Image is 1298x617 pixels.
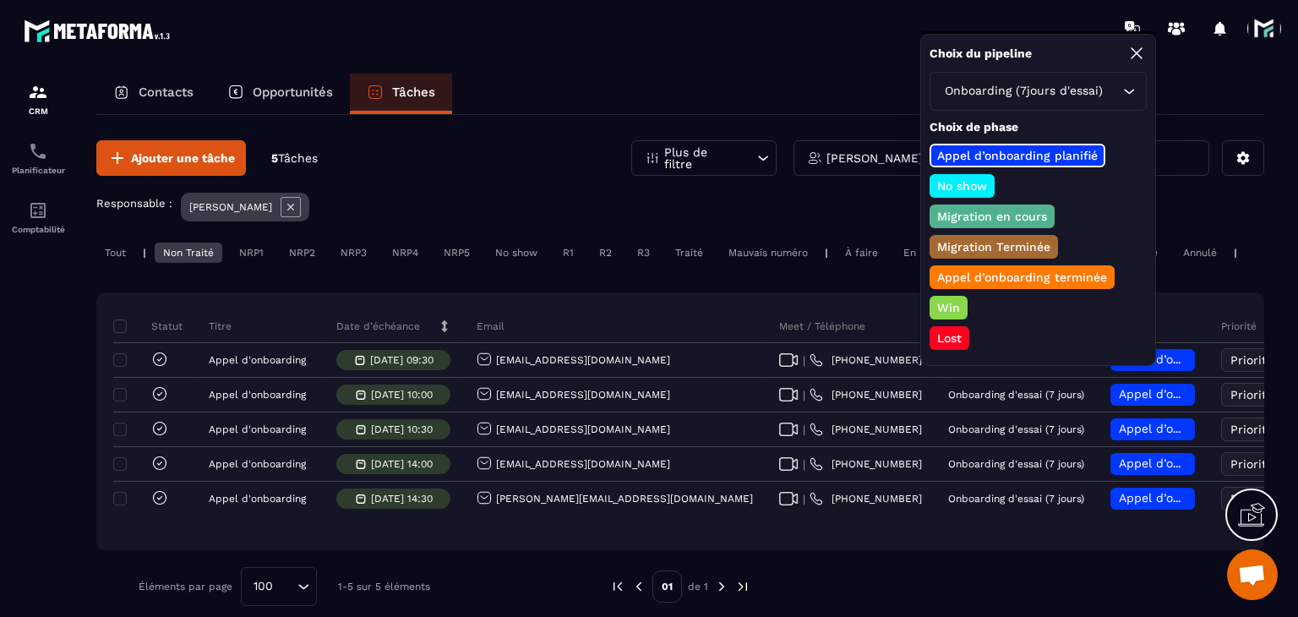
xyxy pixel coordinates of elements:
[143,247,146,259] p: |
[825,247,828,259] p: |
[371,389,433,401] p: [DATE] 10:00
[803,389,805,401] span: |
[667,243,712,263] div: Traité
[117,319,183,333] p: Statut
[810,388,922,401] a: [PHONE_NUMBER]
[338,581,430,592] p: 1-5 sur 5 éléments
[779,319,865,333] p: Meet / Téléphone
[209,423,306,435] p: Appel d'onboarding
[96,74,210,114] a: Contacts
[1175,243,1225,263] div: Annulé
[96,140,246,176] button: Ajouter une tâche
[810,457,922,471] a: [PHONE_NUMBER]
[629,243,658,263] div: R3
[139,85,194,100] p: Contacts
[714,579,729,594] img: next
[810,353,922,367] a: [PHONE_NUMBER]
[610,579,625,594] img: prev
[554,243,582,263] div: R1
[803,423,805,436] span: |
[209,458,306,470] p: Appel d'onboarding
[1119,422,1279,435] span: Appel d’onboarding planifié
[392,85,435,100] p: Tâches
[4,225,72,234] p: Comptabilité
[720,243,816,263] div: Mauvais numéro
[209,319,232,333] p: Titre
[96,197,172,210] p: Responsable :
[253,85,333,100] p: Opportunités
[652,571,682,603] p: 01
[139,581,232,592] p: Éléments par page
[350,74,452,114] a: Tâches
[384,243,427,263] div: NRP4
[837,243,886,263] div: À faire
[935,177,990,194] p: No show
[209,354,306,366] p: Appel d'onboarding
[1234,247,1237,259] p: |
[155,243,222,263] div: Non Traité
[735,579,750,594] img: next
[278,151,318,165] span: Tâches
[803,354,805,367] span: |
[935,208,1050,225] p: Migration en cours
[591,243,620,263] div: R2
[487,243,546,263] div: No show
[28,200,48,221] img: accountant
[189,201,272,213] p: [PERSON_NAME]
[1230,457,1273,471] span: Priorité
[28,82,48,102] img: formation
[948,493,1084,505] p: Onboarding d'essai (7 jours)
[941,82,1106,101] span: Onboarding (7jours d'essai)
[935,238,1053,255] p: Migration Terminée
[810,423,922,436] a: [PHONE_NUMBER]
[664,146,739,170] p: Plus de filtre
[371,423,433,435] p: [DATE] 10:30
[631,579,646,594] img: prev
[4,106,72,116] p: CRM
[209,493,306,505] p: Appel d'onboarding
[4,69,72,128] a: formationformationCRM
[332,243,375,263] div: NRP3
[688,580,708,593] p: de 1
[810,492,922,505] a: [PHONE_NUMBER]
[231,243,272,263] div: NRP1
[948,423,1084,435] p: Onboarding d'essai (7 jours)
[248,577,279,596] span: 100
[1227,549,1278,600] div: Ouvrir le chat
[1230,388,1273,401] span: Priorité
[935,147,1100,164] p: Appel d’onboarding planifié
[930,119,1147,135] p: Choix de phase
[1221,319,1257,333] p: Priorité
[935,330,964,347] p: Lost
[935,269,1110,286] p: Appel d’onboarding terminée
[930,72,1147,111] div: Search for option
[803,493,805,505] span: |
[371,493,433,505] p: [DATE] 14:30
[241,567,317,606] div: Search for option
[4,128,72,188] a: schedulerschedulerPlanificateur
[210,74,350,114] a: Opportunités
[336,319,420,333] p: Date d’échéance
[1119,491,1279,505] span: Appel d’onboarding planifié
[930,46,1032,62] p: Choix du pipeline
[28,141,48,161] img: scheduler
[826,152,923,164] p: [PERSON_NAME]
[477,319,504,333] p: Email
[1119,387,1279,401] span: Appel d’onboarding planifié
[281,243,324,263] div: NRP2
[948,458,1084,470] p: Onboarding d'essai (7 jours)
[935,299,963,316] p: Win
[948,389,1084,401] p: Onboarding d'essai (7 jours)
[803,458,805,471] span: |
[1230,423,1273,436] span: Priorité
[435,243,478,263] div: NRP5
[4,166,72,175] p: Planificateur
[131,150,235,167] span: Ajouter une tâche
[24,15,176,46] img: logo
[4,188,72,247] a: accountantaccountantComptabilité
[209,389,306,401] p: Appel d'onboarding
[370,354,434,366] p: [DATE] 09:30
[96,243,134,263] div: Tout
[1230,353,1273,367] span: Priorité
[271,150,318,167] p: 5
